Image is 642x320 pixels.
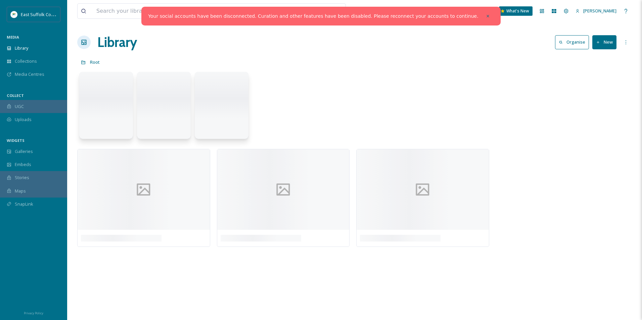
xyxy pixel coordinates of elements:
[24,309,43,317] a: Privacy Policy
[7,138,25,143] span: WIDGETS
[15,103,24,110] span: UGC
[7,35,19,40] span: MEDIA
[583,8,616,14] span: [PERSON_NAME]
[15,161,31,168] span: Embeds
[303,4,342,17] a: View all files
[15,174,29,181] span: Stories
[97,32,137,52] a: Library
[15,201,33,207] span: SnapLink
[90,58,100,66] a: Root
[15,58,37,64] span: Collections
[21,11,60,17] span: East Suffolk Council
[7,93,24,98] span: COLLECT
[93,4,291,18] input: Search your library
[148,13,478,20] a: Your social accounts have been disconnected. Curation and other features have been disabled. Plea...
[15,71,44,77] span: Media Centres
[90,59,100,65] span: Root
[24,311,43,315] span: Privacy Policy
[572,4,620,17] a: [PERSON_NAME]
[11,11,17,18] img: ESC%20Logo.png
[15,148,33,155] span: Galleries
[499,6,533,16] a: What's New
[15,45,28,51] span: Library
[592,35,616,49] button: New
[15,116,32,123] span: Uploads
[555,35,589,49] button: Organise
[15,188,26,194] span: Maps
